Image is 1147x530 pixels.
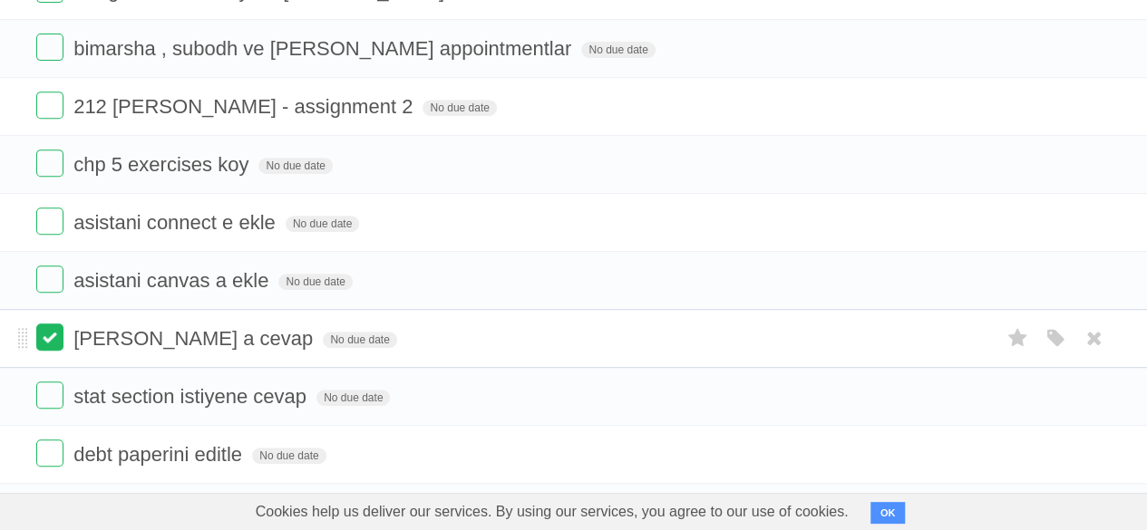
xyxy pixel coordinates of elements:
[73,443,247,466] span: debt paperini editle
[73,269,273,292] span: asistani canvas a ekle
[36,265,63,293] label: Done
[36,323,63,351] label: Done
[73,153,253,176] span: chp 5 exercises koy
[36,439,63,467] label: Done
[423,100,496,116] span: No due date
[238,494,867,530] span: Cookies help us deliver our services. By using our services, you agree to our use of cookies.
[36,207,63,235] label: Done
[36,34,63,61] label: Done
[278,274,352,290] span: No due date
[73,385,311,408] span: stat section istiyene cevap
[73,37,576,60] span: bimarsha , subodh ve [PERSON_NAME] appointmentlar
[36,92,63,119] label: Done
[1000,323,1035,353] label: Star task
[252,448,326,464] span: No due date
[258,158,332,174] span: No due date
[581,42,655,58] span: No due date
[73,211,280,234] span: asistani connect e ekle
[286,216,359,232] span: No due date
[73,95,417,118] span: 212 [PERSON_NAME] - assignment 2
[323,332,396,348] span: No due date
[36,381,63,409] label: Done
[870,502,906,524] button: OK
[316,390,390,406] span: No due date
[73,327,317,350] span: [PERSON_NAME] a cevap
[36,149,63,177] label: Done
